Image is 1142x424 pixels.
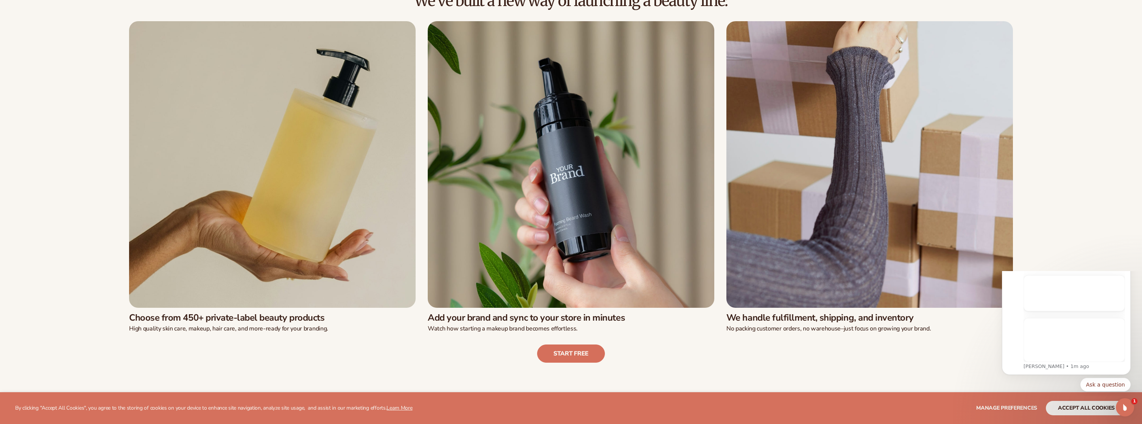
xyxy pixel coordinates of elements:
div: Quick reply options [11,107,140,120]
img: Female moving shipping boxes. [726,21,1013,308]
a: Start free [537,344,605,363]
p: No packing customer orders, no warehouse–just focus on growing your brand. [726,325,1013,333]
p: Message from Lee, sent 1m ago [33,92,134,99]
button: Manage preferences [976,401,1037,415]
a: Learn More [386,404,412,412]
img: Male hand holding beard wash. [428,21,714,308]
button: accept all cookies [1046,401,1127,415]
img: Female hand holding soap bottle. [129,21,416,308]
h3: Add your brand and sync to your store in minutes [428,312,714,323]
span: 1 [1131,398,1137,404]
iframe: Intercom live chat [1116,398,1134,416]
p: Watch how starting a makeup brand becomes effortless. [428,325,714,333]
h3: We handle fulfillment, shipping, and inventory [726,312,1013,323]
p: By clicking "Accept All Cookies", you agree to the storing of cookies on your device to enhance s... [15,405,413,412]
h3: Choose from 450+ private-label beauty products [129,312,416,323]
p: High quality skin care, makeup, hair care, and more-ready for your branding. [129,325,416,333]
span: Manage preferences [976,404,1037,412]
iframe: Intercom notifications message [991,271,1142,396]
button: Quick reply: Ask a question [90,107,140,120]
